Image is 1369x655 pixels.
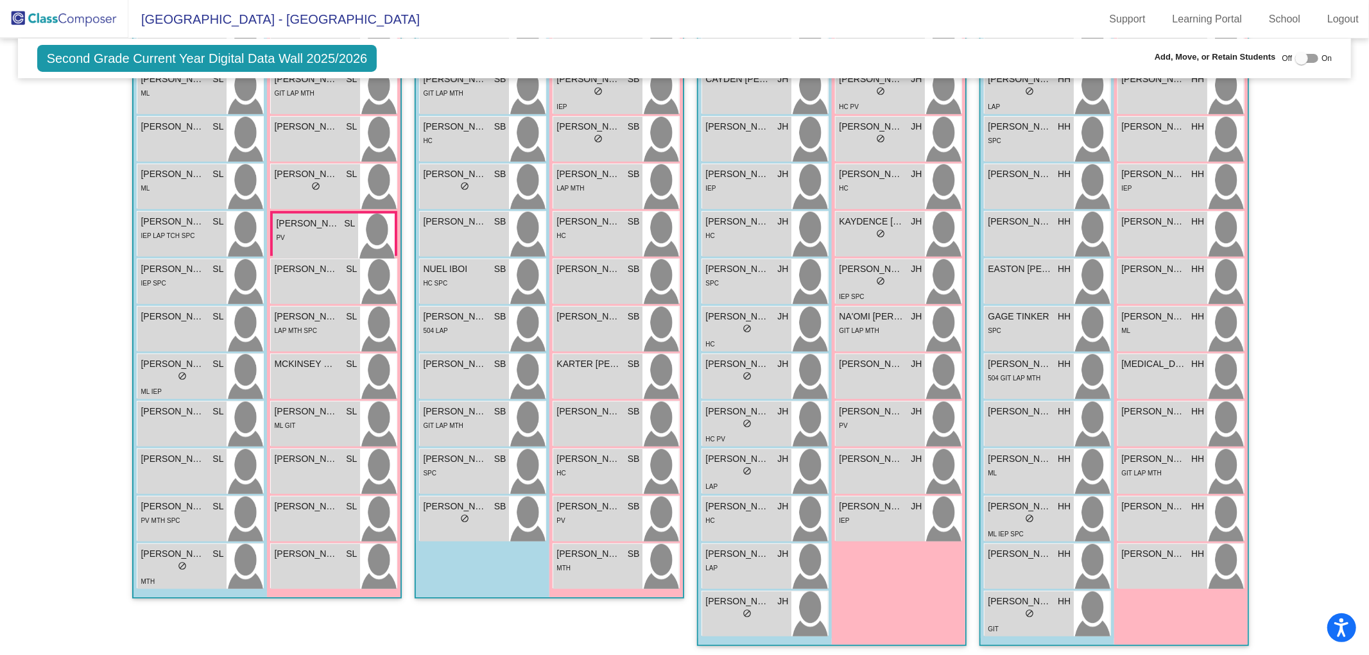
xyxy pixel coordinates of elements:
[556,547,621,561] span: [PERSON_NAME]
[423,137,432,144] span: HC
[141,547,205,561] span: [PERSON_NAME]
[274,500,338,513] span: [PERSON_NAME]
[274,405,338,418] span: [PERSON_NAME]
[839,405,903,418] span: [PERSON_NAME]
[988,470,997,477] span: ML
[212,72,223,86] span: SL
[1058,215,1071,228] span: HH
[911,310,922,323] span: JH
[705,120,770,133] span: [PERSON_NAME]
[839,500,903,513] span: [PERSON_NAME]
[1191,310,1204,323] span: HH
[911,120,922,133] span: JH
[777,547,788,561] span: JH
[212,405,223,418] span: SL
[141,388,161,395] span: ML IEP
[628,120,640,133] span: SB
[1058,262,1071,276] span: HH
[141,262,205,276] span: [PERSON_NAME]
[556,405,621,418] span: [PERSON_NAME]
[1058,452,1071,466] span: HH
[556,103,567,110] span: IEP
[1058,120,1071,133] span: HH
[839,185,848,192] span: HC
[274,90,314,97] span: GIT LAP MTH
[556,167,621,181] span: [PERSON_NAME]
[628,452,640,466] span: SB
[1121,215,1185,228] span: [PERSON_NAME]
[141,500,205,513] span: [PERSON_NAME] [PERSON_NAME]
[141,310,205,323] span: [PERSON_NAME]
[628,547,640,561] span: SB
[1191,120,1204,133] span: HH
[141,357,205,371] span: [PERSON_NAME]
[274,547,338,561] span: [PERSON_NAME]
[988,547,1052,561] span: [PERSON_NAME]
[1121,327,1130,334] span: ML
[988,72,1052,86] span: [PERSON_NAME]
[1121,470,1161,477] span: GIT LAP MTH
[423,90,463,97] span: GIT LAP MTH
[705,405,770,418] span: [PERSON_NAME]
[460,182,469,191] span: do_not_disturb_alt
[1121,72,1185,86] span: [PERSON_NAME]
[1058,357,1071,371] span: HH
[1121,185,1132,192] span: IEP
[988,595,1052,608] span: [PERSON_NAME]
[839,262,903,276] span: [PERSON_NAME]
[423,262,487,276] span: NUEL IBOI
[346,262,357,276] span: SL
[1121,262,1185,276] span: [PERSON_NAME]
[911,72,922,86] span: JH
[839,215,903,228] span: KAYDENCE [PERSON_NAME]
[141,215,205,228] span: [PERSON_NAME]
[839,120,903,133] span: [PERSON_NAME]
[1058,405,1071,418] span: HH
[212,215,223,228] span: SL
[777,72,788,86] span: JH
[212,452,223,466] span: SL
[1058,500,1071,513] span: HH
[705,357,770,371] span: [PERSON_NAME]
[346,120,357,133] span: SL
[1058,547,1071,561] span: HH
[346,167,357,181] span: SL
[988,452,1052,466] span: [PERSON_NAME]
[556,72,621,86] span: [PERSON_NAME]
[988,500,1052,513] span: [PERSON_NAME]
[705,436,725,443] span: HC PV
[705,167,770,181] span: [PERSON_NAME]
[911,500,922,513] span: JH
[628,357,640,371] span: SB
[423,357,487,371] span: [PERSON_NAME]
[988,103,1000,110] span: LAP
[346,310,357,323] span: SL
[276,234,284,241] span: PV
[556,310,621,323] span: [PERSON_NAME]
[423,470,436,477] span: SPC
[212,167,223,181] span: SL
[839,452,903,466] span: [PERSON_NAME]
[178,371,187,380] span: do_not_disturb_alt
[876,276,885,285] span: do_not_disturb_alt
[777,405,788,418] span: JH
[705,72,770,86] span: CAYDEN [PERSON_NAME]
[494,405,506,418] span: SB
[594,87,603,96] span: do_not_disturb_alt
[839,517,849,524] span: IEP
[1025,514,1034,523] span: do_not_disturb_alt
[423,327,447,334] span: 504 LAP
[911,405,922,418] span: JH
[628,72,640,86] span: SB
[1259,9,1311,30] a: School
[423,422,463,429] span: GIT LAP MTH
[212,357,223,371] span: SL
[839,167,903,181] span: [PERSON_NAME]
[876,87,885,96] span: do_not_disturb_alt
[556,215,621,228] span: [PERSON_NAME]
[556,565,571,572] span: MTH
[141,517,180,524] span: PV MTH SPC
[141,578,155,585] span: MTH
[556,452,621,466] span: [PERSON_NAME]
[839,422,847,429] span: PV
